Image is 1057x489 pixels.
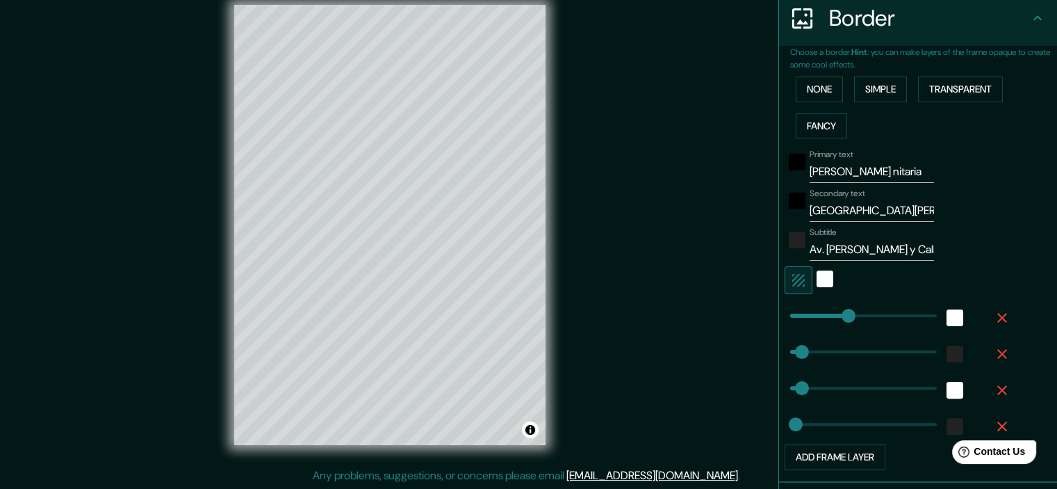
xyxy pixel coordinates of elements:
button: black [789,193,805,209]
button: Toggle attribution [522,422,539,438]
p: Choose a border. : you can make layers of the frame opaque to create some cool effects. [790,46,1057,71]
iframe: Help widget launcher [933,435,1042,474]
label: Subtitle [810,227,837,239]
p: Any problems, suggestions, or concerns please email . [313,467,740,484]
button: Transparent [918,77,1003,102]
button: white [817,271,833,287]
button: Add frame layer [785,444,885,470]
label: Primary text [810,149,853,161]
button: Simple [854,77,907,102]
button: color-222222 [789,232,805,248]
div: . [740,467,742,484]
button: white [947,310,963,326]
h4: Border [829,4,1029,32]
b: Hint [851,47,867,58]
a: [EMAIL_ADDRESS][DOMAIN_NAME] [566,468,738,483]
button: Fancy [796,113,847,139]
button: None [796,77,843,102]
button: white [947,382,963,399]
label: Secondary text [810,188,865,200]
button: black [789,154,805,170]
button: color-222222 [947,418,963,435]
button: color-222222 [947,346,963,362]
div: . [742,467,745,484]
